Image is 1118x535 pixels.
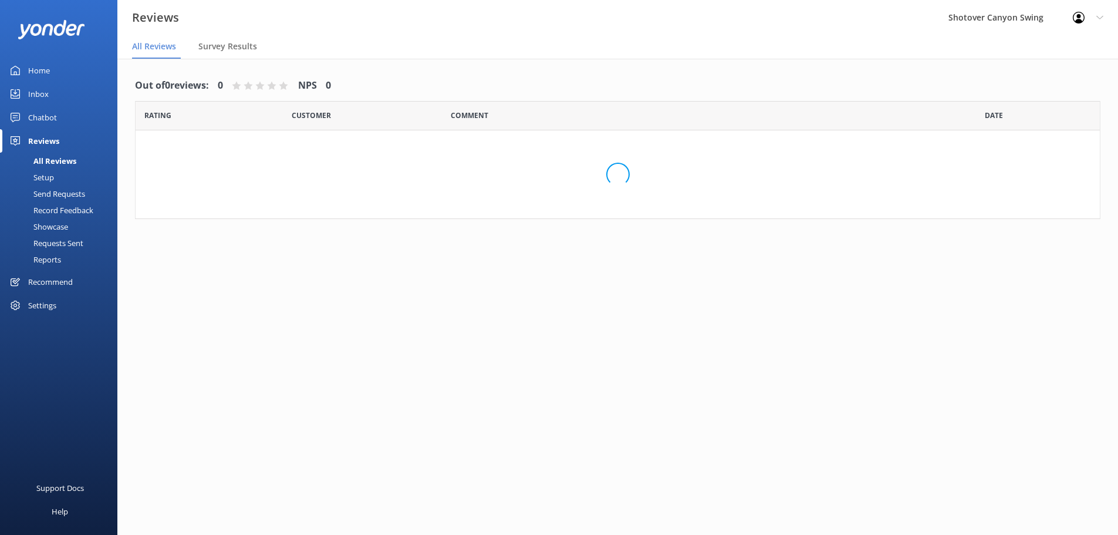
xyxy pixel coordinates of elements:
h4: NPS [298,78,317,93]
div: Support Docs [36,476,84,500]
img: yonder-white-logo.png [18,20,85,39]
div: Inbox [28,82,49,106]
a: Send Requests [7,186,117,202]
div: Chatbot [28,106,57,129]
span: Date [292,110,331,121]
div: Recommend [28,270,73,294]
h4: 0 [326,78,331,93]
div: Setup [7,169,54,186]
div: Settings [28,294,56,317]
a: Setup [7,169,117,186]
div: All Reviews [7,153,76,169]
span: Survey Results [198,41,257,52]
span: Date [985,110,1003,121]
a: Record Feedback [7,202,117,218]
a: All Reviews [7,153,117,169]
div: Reviews [28,129,59,153]
h4: 0 [218,78,223,93]
h4: Out of 0 reviews: [135,78,209,93]
div: Requests Sent [7,235,83,251]
a: Reports [7,251,117,268]
span: All Reviews [132,41,176,52]
a: Showcase [7,218,117,235]
div: Reports [7,251,61,268]
span: Question [451,110,488,121]
a: Requests Sent [7,235,117,251]
div: Send Requests [7,186,85,202]
h3: Reviews [132,8,179,27]
div: Showcase [7,218,68,235]
div: Home [28,59,50,82]
span: Date [144,110,171,121]
div: Record Feedback [7,202,93,218]
div: Help [52,500,68,523]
